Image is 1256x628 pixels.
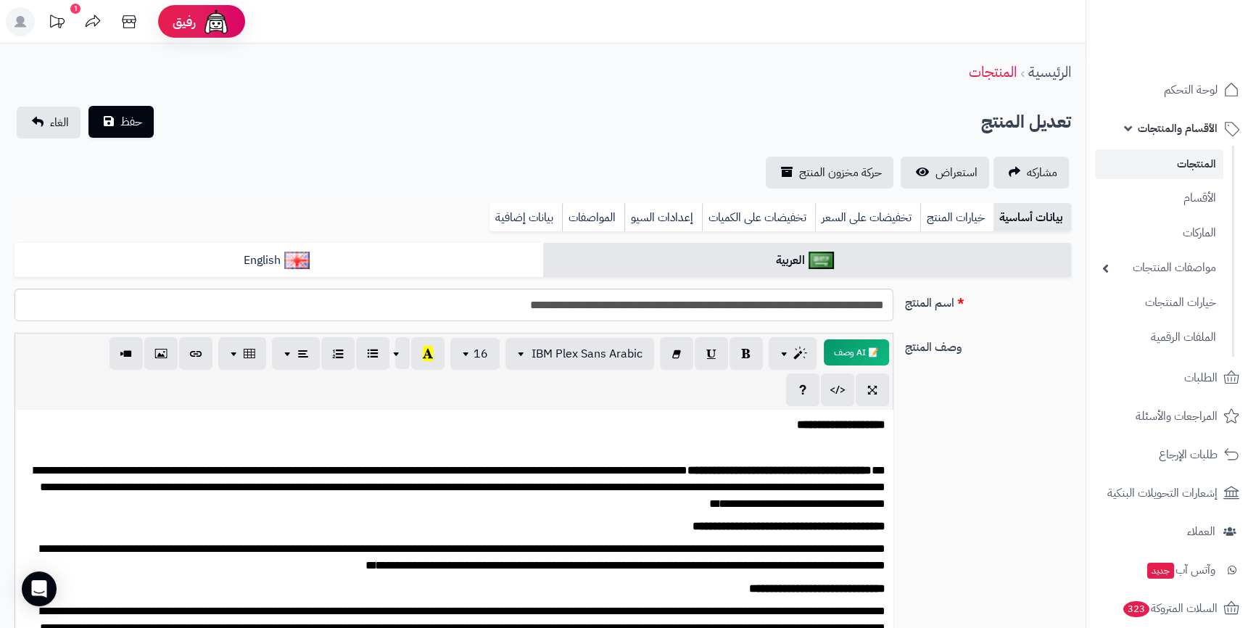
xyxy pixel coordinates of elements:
[120,113,142,131] span: حفظ
[1095,149,1223,179] a: المنتجات
[702,203,815,232] a: تخفيضات على الكميات
[1095,218,1223,249] a: الماركات
[981,107,1071,137] h2: تعديل المنتج
[1184,368,1218,388] span: الطلبات
[1146,560,1215,580] span: وآتس آب
[173,13,196,30] span: رفيق
[15,243,543,278] a: English
[38,7,75,40] a: تحديثات المنصة
[532,345,643,363] span: IBM Plex Sans Arabic
[505,338,654,370] button: IBM Plex Sans Arabic
[1095,360,1247,395] a: الطلبات
[1095,73,1247,107] a: لوحة التحكم
[1095,399,1247,434] a: المراجعات والأسئلة
[1138,118,1218,139] span: الأقسام والمنتجات
[935,164,978,181] span: استعراض
[50,114,69,131] span: الغاء
[901,157,989,189] a: استعراض
[1095,514,1247,549] a: العملاء
[920,203,993,232] a: خيارات المنتج
[202,7,231,36] img: ai-face.png
[70,4,80,14] div: 1
[809,252,834,269] img: العربية
[1107,483,1218,503] span: إشعارات التحويلات البنكية
[17,107,80,139] a: الغاء
[284,252,310,269] img: English
[1095,322,1223,353] a: الملفات الرقمية
[899,289,1078,312] label: اسم المنتج
[562,203,624,232] a: المواصفات
[899,333,1078,356] label: وصف المنتج
[799,164,882,181] span: حركة مخزون المنتج
[88,106,154,138] button: حفظ
[489,203,562,232] a: بيانات إضافية
[1164,80,1218,100] span: لوحة التحكم
[766,157,893,189] a: حركة مخزون المنتج
[993,203,1071,232] a: بيانات أساسية
[1136,406,1218,426] span: المراجعات والأسئلة
[1095,553,1247,587] a: وآتس آبجديد
[543,243,1072,278] a: العربية
[1157,25,1242,55] img: logo-2.png
[450,338,500,370] button: 16
[1027,164,1057,181] span: مشاركه
[1095,183,1223,214] a: الأقسام
[1028,61,1071,83] a: الرئيسية
[474,345,488,363] span: 16
[1122,598,1218,619] span: السلات المتروكة
[815,203,920,232] a: تخفيضات على السعر
[1095,437,1247,472] a: طلبات الإرجاع
[624,203,702,232] a: إعدادات السيو
[22,571,57,606] div: Open Intercom Messenger
[1095,591,1247,626] a: السلات المتروكة323
[969,61,1017,83] a: المنتجات
[824,339,889,365] button: 📝 AI وصف
[1123,600,1150,618] span: 323
[1187,521,1215,542] span: العملاء
[1147,563,1174,579] span: جديد
[993,157,1069,189] a: مشاركه
[1159,445,1218,465] span: طلبات الإرجاع
[1095,252,1223,284] a: مواصفات المنتجات
[1095,287,1223,318] a: خيارات المنتجات
[1095,476,1247,511] a: إشعارات التحويلات البنكية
